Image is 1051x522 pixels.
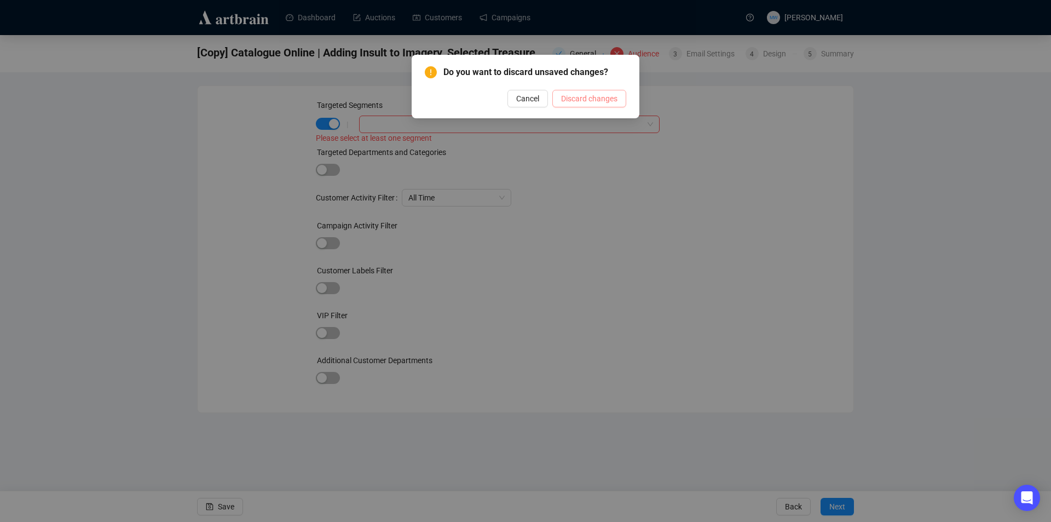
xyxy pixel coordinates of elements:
[561,93,617,105] span: Discard changes
[443,66,626,79] span: Do you want to discard unsaved changes?
[516,93,539,105] span: Cancel
[507,90,548,107] button: Cancel
[1014,485,1040,511] div: Open Intercom Messenger
[425,66,437,78] span: exclamation-circle
[552,90,626,107] button: Discard changes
